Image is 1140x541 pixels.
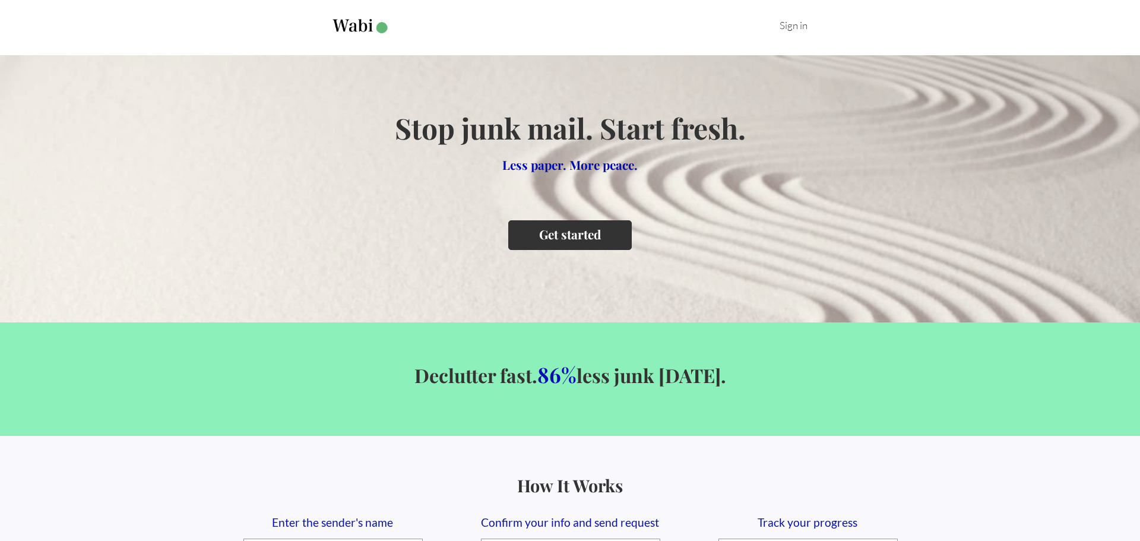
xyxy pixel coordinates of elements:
[481,515,659,529] div: Confirm your info and send request
[19,360,1121,388] h2: Declutter fast. less junk [DATE].
[780,19,807,31] a: Sign in
[332,19,390,34] img: Wabi
[19,474,1121,496] h2: How It Works
[718,515,897,529] div: Track your progress
[537,360,577,388] span: 86%
[395,109,746,147] h1: Stop junk mail. Start fresh.
[395,156,746,173] h2: Less paper. More peace.
[243,515,422,529] div: Enter the sender's name
[508,220,632,249] button: Get started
